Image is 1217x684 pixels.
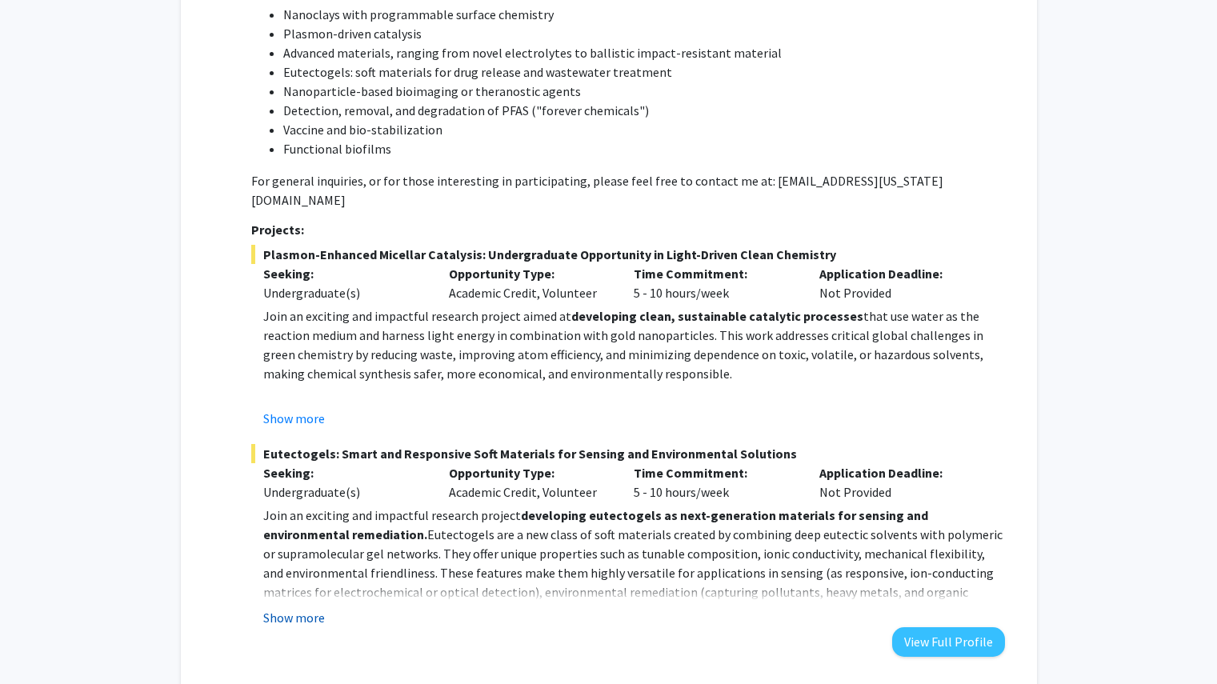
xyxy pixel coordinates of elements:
p: For general inquiries, or for those interesting in participating, please feel free to contact me ... [251,171,1004,210]
button: Show more [263,608,325,627]
button: Show more [263,409,325,428]
span: Plasmon-Enhanced Micellar Catalysis: Undergraduate Opportunity in Light-Driven Clean Chemistry [251,245,1004,264]
p: Opportunity Type: [449,264,611,283]
div: 5 - 10 hours/week [622,463,807,502]
div: Not Provided [807,264,993,302]
iframe: Chat [12,612,68,672]
p: Application Deadline: [819,264,981,283]
li: Functional biofilms [283,139,1004,158]
div: Academic Credit, Volunteer [437,264,623,302]
li: Vaccine and bio-stabilization [283,120,1004,139]
div: Undergraduate(s) [263,283,425,302]
p: Seeking: [263,264,425,283]
p: Seeking: [263,463,425,482]
p: Join an exciting and impactful research project Eutectogels are a new class of soft materials cre... [263,506,1004,659]
li: Advanced materials, ranging from novel electrolytes to ballistic impact-resistant material [283,43,1004,62]
strong: developing eutectogels as next-generation materials for sensing and environmental remediation. [263,507,928,542]
div: 5 - 10 hours/week [622,264,807,302]
p: Opportunity Type: [449,463,611,482]
li: Nanoparticle-based bioimaging or theranostic agents [283,82,1004,101]
div: Academic Credit, Volunteer [437,463,623,502]
li: Nanoclays with programmable surface chemistry [283,5,1004,24]
strong: Projects: [251,222,304,238]
li: Plasmon-driven catalysis [283,24,1004,43]
p: Join an exciting and impactful research project aimed at that use water as the reaction medium an... [263,306,1004,383]
li: Detection, removal, and degradation of PFAS ("forever chemicals") [283,101,1004,120]
button: View Full Profile [892,627,1005,657]
p: Application Deadline: [819,463,981,482]
li: Eutectogels: soft materials for drug release and wastewater treatment [283,62,1004,82]
span: Eutectogels: Smart and Responsive Soft Materials for Sensing and Environmental Solutions [251,444,1004,463]
div: Undergraduate(s) [263,482,425,502]
strong: developing clean, sustainable catalytic processes [571,308,863,324]
p: Time Commitment: [634,264,795,283]
div: Not Provided [807,463,993,502]
p: Time Commitment: [634,463,795,482]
